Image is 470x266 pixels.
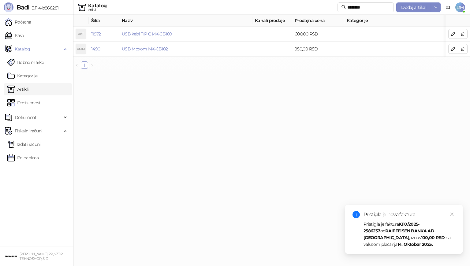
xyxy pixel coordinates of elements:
span: right [90,63,94,67]
a: 11972 [91,31,101,37]
li: Prethodna strana [73,61,81,69]
td: 950,00 RSD [292,42,344,57]
strong: RAIFFEISEN BANKA AD [GEOGRAPHIC_DATA] [364,228,434,240]
div: Artikli [88,8,107,11]
span: Dodaj artikal [401,5,426,10]
li: 1 [81,61,88,69]
a: 1 [81,62,88,68]
a: ArtikliArtikli [7,83,29,95]
td: USB kabl TIP C MX-CB109 [119,27,252,42]
td: USB Moxom MX-CB102 [119,42,252,57]
a: Kasa [5,29,24,42]
span: Dokumenti [15,111,37,124]
a: Dostupnost [7,97,41,109]
span: Fiskalni računi [15,125,42,137]
small: [PERSON_NAME] PR, SZTR TEHNOSHOP, ŠID [20,252,62,261]
button: right [88,61,95,69]
span: close [450,212,454,216]
button: left [73,61,81,69]
img: Artikli [78,4,86,11]
a: Izdati računi [7,138,41,150]
button: Dodaj artikal [396,2,431,12]
span: DM [455,2,465,12]
a: Robne marke [7,56,44,68]
span: 3.11.4-b868281 [29,5,58,11]
div: UMM [76,44,86,54]
span: info-circle [352,211,360,218]
li: Sledeća strana [88,61,95,69]
span: Katalog [15,43,30,55]
div: Pristigla je nova faktura [364,211,455,218]
a: Kategorije [7,70,38,82]
th: Naziv [119,15,252,27]
div: UKT [76,29,86,39]
span: Kategorije [347,17,469,24]
th: Kanali prodaje [252,15,292,27]
strong: 14. Oktobar 2025. [397,242,433,247]
th: Šifra [89,15,119,27]
span: left [75,63,79,67]
a: Dokumentacija [443,2,453,12]
strong: 100,00 RSD [421,235,445,240]
td: 600,00 RSD [292,27,344,42]
a: USB kabl TIP C MX-CB109 [122,31,172,37]
a: 1490 [91,46,100,52]
a: Close [449,211,455,218]
a: Po danima [7,152,39,164]
img: 64x64-companyLogo-68805acf-9e22-4a20-bcb3-9756868d3d19.jpeg [5,250,17,262]
strong: K110/2025-2586237 [364,221,420,234]
a: Početna [5,16,31,28]
span: Badi [17,4,29,11]
img: Logo [4,2,13,12]
a: USB Moxom MX-CB102 [122,46,168,52]
div: Pristigla je faktura od , iznos , sa valutom plaćanja [364,221,455,248]
div: Katalog [88,3,107,8]
th: Prodajna cena [292,15,344,27]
